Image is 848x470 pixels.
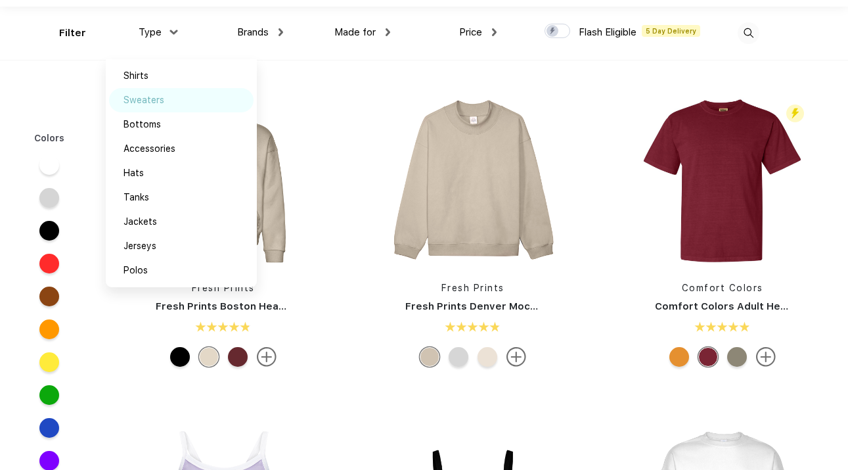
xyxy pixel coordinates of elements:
[123,264,148,277] div: Polos
[123,191,149,204] div: Tanks
[449,347,468,367] div: Ash Grey
[123,239,156,253] div: Jerseys
[199,347,219,367] div: Sand
[59,26,86,41] div: Filter
[441,283,504,293] a: Fresh Prints
[257,347,277,367] img: more.svg
[459,26,482,38] span: Price
[682,283,763,293] a: Comfort Colors
[786,105,804,122] img: flash_active_toggle.svg
[738,22,759,44] img: desktop_search.svg
[334,26,376,38] span: Made for
[139,26,162,38] span: Type
[642,25,700,37] span: 5 Day Delivery
[727,347,747,367] div: Sandstone
[579,26,636,38] span: Flash Eligible
[192,283,255,293] a: Fresh Prints
[478,347,497,367] div: Buttermilk
[635,93,810,268] img: func=resize&h=266
[123,142,175,156] div: Accessories
[123,118,161,131] div: Bottoms
[170,347,190,367] div: Black
[123,69,148,83] div: Shirts
[386,93,560,268] img: func=resize&h=266
[156,300,363,312] a: Fresh Prints Boston Heavyweight Hoodie
[24,131,75,145] div: Colors
[669,347,689,367] div: Citrus
[698,347,718,367] div: Chili
[237,26,269,38] span: Brands
[492,28,497,36] img: dropdown.png
[170,30,178,34] img: dropdown.png
[386,28,390,36] img: dropdown.png
[228,347,248,367] div: Crimson Red
[279,28,283,36] img: dropdown.png
[123,215,157,229] div: Jackets
[123,93,164,107] div: Sweaters
[123,166,144,180] div: Hats
[420,347,439,367] div: Sand
[756,347,776,367] img: more.svg
[506,347,526,367] img: more.svg
[405,300,690,312] a: Fresh Prints Denver Mock Neck Heavyweight Sweatshirt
